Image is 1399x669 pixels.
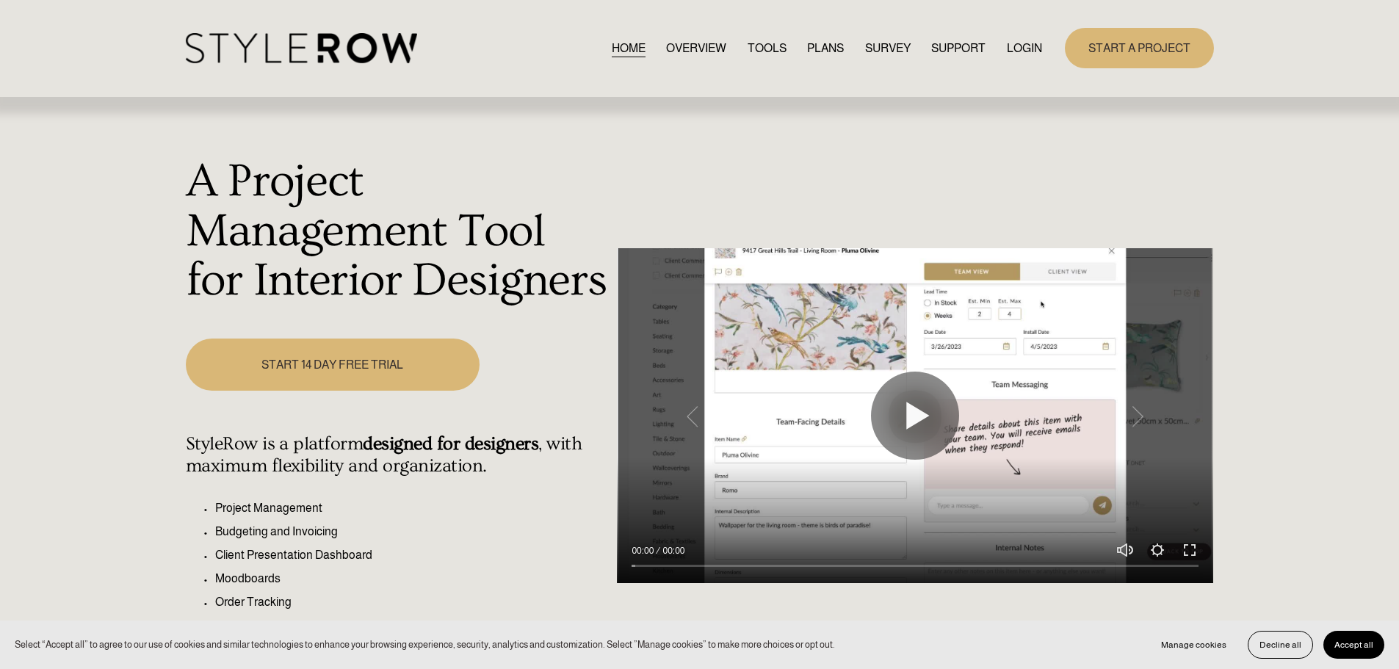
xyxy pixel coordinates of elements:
button: Decline all [1248,631,1313,659]
strong: designed for designers [363,433,538,455]
p: Moodboards [215,570,610,587]
a: LOGIN [1007,38,1042,58]
div: Current time [632,543,657,558]
img: StyleRow [186,33,417,63]
span: Accept all [1334,640,1373,650]
h1: A Project Management Tool for Interior Designers [186,157,610,306]
input: Seek [632,561,1199,571]
span: Manage cookies [1161,640,1226,650]
button: Accept all [1323,631,1384,659]
a: START A PROJECT [1065,28,1214,68]
a: OVERVIEW [666,38,726,58]
p: Client Presentation Dashboard [215,546,610,564]
button: Play [871,372,959,460]
span: SUPPORT [931,40,986,57]
a: folder dropdown [931,38,986,58]
div: Duration [657,543,688,558]
span: Decline all [1259,640,1301,650]
p: Select “Accept all” to agree to our use of cookies and similar technologies to enhance your brows... [15,637,835,651]
a: START 14 DAY FREE TRIAL [186,339,480,391]
a: PLANS [807,38,844,58]
p: Budgeting and Invoicing [215,523,610,540]
p: Project Management [215,499,610,517]
button: Manage cookies [1150,631,1237,659]
a: SURVEY [865,38,911,58]
h4: StyleRow is a platform , with maximum flexibility and organization. [186,433,610,477]
a: TOOLS [748,38,787,58]
a: HOME [612,38,646,58]
p: Order Tracking [215,593,610,611]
